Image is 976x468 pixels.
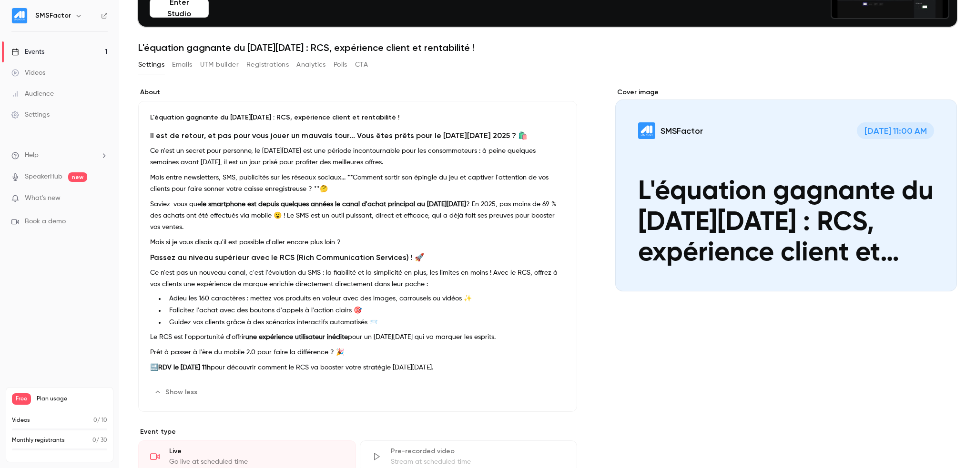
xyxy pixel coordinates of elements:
[169,457,344,467] div: Go live at scheduled time
[25,150,39,160] span: Help
[25,193,61,203] span: What's new
[96,194,108,203] iframe: Noticeable Trigger
[246,57,289,72] button: Registrations
[165,318,565,328] li: Guidez vos clients grâce à des scénarios interactifs automatisés 📨
[150,347,565,358] p: Prêt à passer à l'ère du mobile 2.0 pour faire la différence ? 🎉
[12,8,27,23] img: SMSFactor
[320,186,328,192] strong: 🤔
[11,68,45,78] div: Videos
[165,294,565,304] li: Adieu les 160 caractères : mettez vos produits en valeur avec des images, carrousels ou vidéos ✨
[150,130,565,141] h2: Il est de retour, et pas pour vous jouer un mauvais tour... Vous êtes prêts pour le [DATE][DATE] ...
[150,385,203,400] button: Show less
[11,150,108,160] li: help-dropdown-opener
[150,199,565,233] p: Saviez-vous que ? En 2025, pas moins de 69 % des achats ont été effectués via mobile 😮 ! Le SMS e...
[615,88,957,291] section: Cover image
[35,11,71,20] h6: SMSFactor
[615,88,957,97] label: Cover image
[334,57,347,72] button: Polls
[296,57,326,72] button: Analytics
[150,267,565,290] p: Ce n'est pas un nouveau canal, c'est l'évolution du SMS : la fiabilité et la simplicité en plus, ...
[12,416,30,425] p: Videos
[200,57,239,72] button: UTM builder
[138,88,577,97] label: About
[12,393,31,405] span: Free
[150,331,565,343] p: Le RCS est l'opportunité d'offrir pour un [DATE][DATE] qui va marquer les esprits.
[165,306,565,316] li: Falicitez l'achat avec des boutons d'appels à l'action clairs 🎯
[11,47,44,57] div: Events
[11,89,54,99] div: Audience
[92,436,107,445] p: / 30
[93,416,107,425] p: / 10
[92,438,96,443] span: 0
[150,145,565,168] p: Ce n'est un secret pour personne, le [DATE][DATE] est une période incontournable pour les consomm...
[150,362,565,373] p: 🔜 pour découvrir comment le RCS va booster votre stratégie [DATE][DATE].
[245,334,348,340] strong: une expérience utilisateur inédite
[25,217,66,227] span: Book a demo
[201,201,466,208] strong: le smartphone est depuis quelques années le canal d'achat principal au [DATE][DATE]
[37,395,107,403] span: Plan usage
[138,427,577,437] p: Event type
[12,436,65,445] p: Monthly registrants
[11,110,50,119] div: Settings
[150,172,565,195] p: Mais entre newsletters, SMS, publicités sur les réseaux sociaux... **Comment sortir son épingle d...
[391,447,566,456] div: Pre-recorded video
[355,57,368,72] button: CTA
[150,113,565,122] p: L'équation gagnante du [DATE][DATE] : RCS, expérience client et rentabilité !
[172,57,192,72] button: Emails
[391,457,566,467] div: Stream at scheduled time
[138,57,164,72] button: Settings
[138,42,957,53] h1: L'équation gagnante du [DATE][DATE] : RCS, expérience client et rentabilité !
[93,418,97,423] span: 0
[25,172,62,182] a: SpeakerHub
[158,364,211,371] strong: RDV le [DATE] 11h
[150,237,565,248] p: Mais si je vous disais qu'il est possible d'aller encore plus loin ?
[150,252,565,263] h2: Passez au niveau supérieur avec le RCS (Rich Communication Services) ! 🚀
[169,447,344,456] div: Live
[68,172,87,182] span: new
